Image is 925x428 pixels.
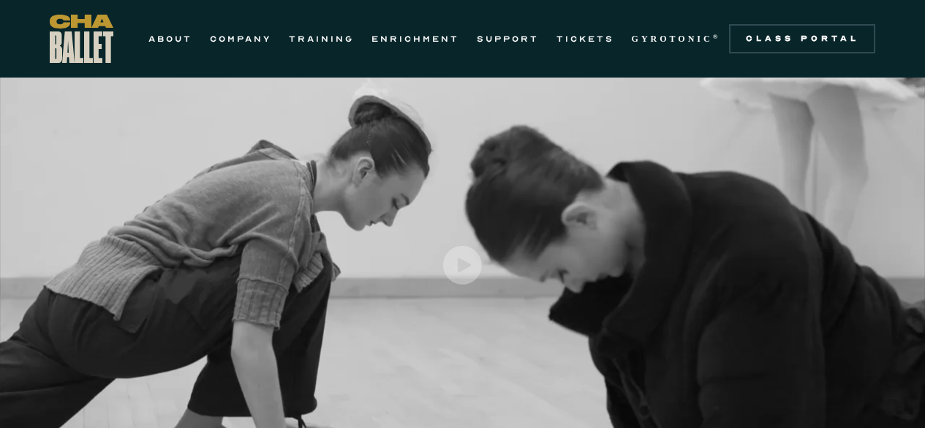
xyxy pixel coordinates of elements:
[632,34,713,44] strong: GYROTONIC
[50,15,113,63] a: home
[371,30,459,48] a: ENRICHMENT
[729,24,875,53] a: Class Portal
[632,30,721,48] a: GYROTONIC®
[210,30,271,48] a: COMPANY
[477,30,539,48] a: SUPPORT
[556,30,614,48] a: TICKETS
[738,33,867,45] div: Class Portal
[148,30,192,48] a: ABOUT
[289,30,354,48] a: TRAINING
[713,33,721,40] sup: ®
